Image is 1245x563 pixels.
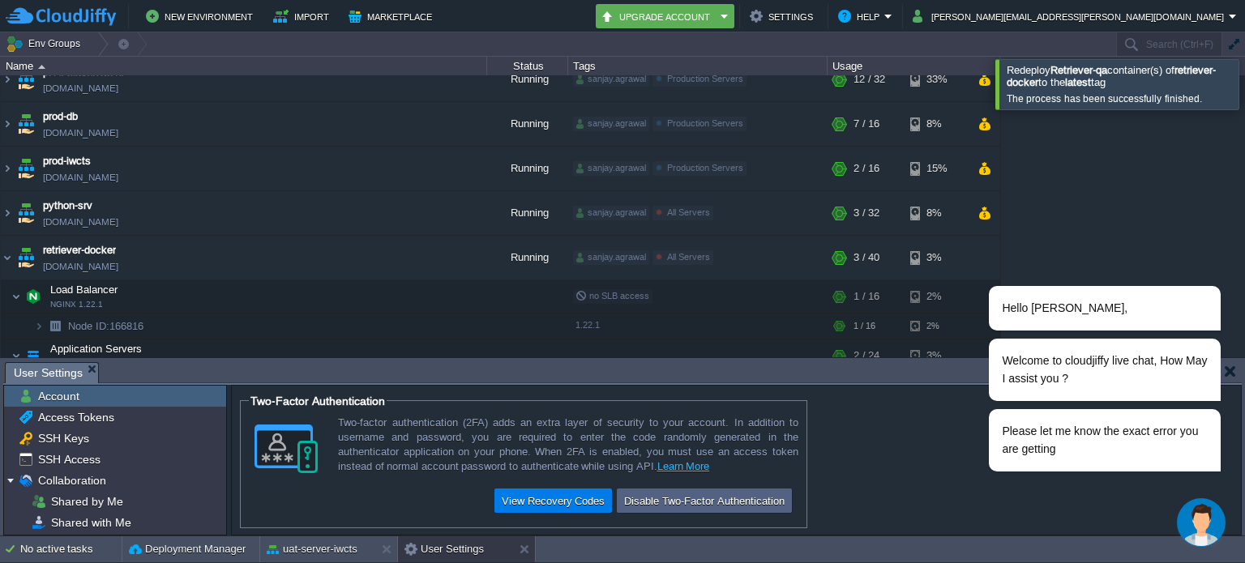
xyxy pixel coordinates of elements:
div: 33% [910,63,963,107]
img: AMDAwAAAACH5BAEAAAAALAAAAAABAAEAAAICRAEAOw== [1,152,14,196]
span: All Servers [667,213,710,223]
a: Node ID:166816 [66,325,146,339]
iframe: chat widget [1177,498,1229,547]
span: [DOMAIN_NAME] [43,175,118,191]
img: AMDAwAAAACH5BAEAAAAALAAAAAABAAEAAAICRAEAOw== [15,152,37,196]
button: Import [273,6,334,26]
img: AMDAwAAAACH5BAEAAAAALAAAAAABAAEAAAICRAEAOw== [1,241,14,285]
img: AMDAwAAAACH5BAEAAAAALAAAAAABAAEAAAICRAEAOw== [34,319,44,344]
b: latest [1065,76,1091,88]
button: View Recovery Codes [497,491,610,510]
div: sanjay.agrawal [573,211,649,226]
img: AMDAwAAAACH5BAEAAAAALAAAAAABAAEAAAICRAEAOw== [11,345,21,377]
div: sanjay.agrawal [573,167,649,181]
span: Two-Factor Authentication [250,395,385,407]
div: Tags [569,57,827,75]
div: 2% [910,319,963,344]
a: [DOMAIN_NAME] [43,264,118,280]
a: python-srv [43,203,92,220]
span: Redeploy container(s) of to the tag [1007,64,1216,88]
div: The process has been successfully finished. [1007,92,1234,105]
button: Help [838,6,884,26]
img: AMDAwAAAACH5BAEAAAAALAAAAAABAAEAAAICRAEAOw== [15,197,37,241]
span: Account [35,389,82,403]
div: 3 / 32 [854,197,879,241]
img: AMDAwAAAACH5BAEAAAAALAAAAAABAAEAAAICRAEAOw== [1,63,14,107]
img: AMDAwAAAACH5BAEAAAAALAAAAAABAAEAAAICRAEAOw== [44,319,66,344]
span: Production Servers [667,124,743,134]
div: sanjay.agrawal [573,256,649,271]
div: Name [2,57,486,75]
div: Status [488,57,567,75]
a: Learn More [657,460,710,472]
a: [DOMAIN_NAME] [43,86,118,102]
iframe: chat widget [937,140,1229,490]
div: 7 / 16 [854,108,879,151]
img: AMDAwAAAACH5BAEAAAAALAAAAAABAAEAAAICRAEAOw== [11,286,21,318]
button: uat-server-iwcts [267,541,357,557]
a: Shared by Me [48,494,126,509]
div: Two-factor authentication (2FA) adds an extra layer of security to your account. In addition to u... [338,416,798,474]
div: Running [487,197,568,241]
a: SSH Keys [35,431,92,446]
span: [DOMAIN_NAME] [43,130,118,147]
button: Marketplace [349,6,437,26]
img: AMDAwAAAACH5BAEAAAAALAAAAAABAAEAAAICRAEAOw== [1,108,14,151]
b: Retriever-qa [1050,64,1107,76]
span: User Settings [14,363,83,383]
img: AMDAwAAAACH5BAEAAAAALAAAAAABAAEAAAICRAEAOw== [38,65,45,69]
div: Usage [828,57,999,75]
span: 166816 [66,325,146,339]
a: Shared with Me [48,515,134,530]
a: SSH Access [35,452,103,467]
a: retriever-docker [43,248,116,264]
span: NGINX 1.22.1 [50,305,103,315]
a: Collaboration [35,473,109,488]
button: New Environment [146,6,258,26]
span: Production Servers [667,168,743,178]
span: Production Servers [667,79,743,89]
div: 12 / 32 [854,63,885,107]
span: 1.22.1 [575,326,600,335]
div: 8% [910,108,963,151]
button: Disable Two-Factor Authentication [619,491,789,510]
a: Application Servers [49,348,144,360]
img: AMDAwAAAACH5BAEAAAAALAAAAAABAAEAAAICRAEAOw== [15,241,37,285]
div: sanjay.agrawal [573,78,649,92]
img: AMDAwAAAACH5BAEAAAAALAAAAAABAAEAAAICRAEAOw== [22,345,45,377]
div: 3% [910,345,963,377]
img: AMDAwAAAACH5BAEAAAAALAAAAAABAAEAAAICRAEAOw== [1,197,14,241]
img: AMDAwAAAACH5BAEAAAAALAAAAAABAAEAAAICRAEAOw== [15,108,37,151]
button: Env Groups [6,32,86,55]
div: 8% [910,197,963,241]
a: Access Tokens [35,410,117,424]
button: Settings [750,6,818,26]
div: sanjay.agrawal [573,122,649,137]
a: Load BalancerNGINX 1.22.1 [49,289,120,301]
button: Upgrade Account [601,6,716,26]
a: [DOMAIN_NAME] [43,220,118,236]
div: Running [487,63,568,107]
div: 2 / 16 [854,152,879,196]
div: Running [487,152,568,196]
img: CloudJiffy [6,6,116,27]
span: prod-db [43,114,78,130]
div: 2 / 24 [854,345,879,377]
button: [PERSON_NAME][EMAIL_ADDRESS][PERSON_NAME][DOMAIN_NAME] [913,6,1229,26]
a: prod-atlantickweb [43,70,125,86]
div: 15% [910,152,963,196]
div: No active tasks [20,536,122,562]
